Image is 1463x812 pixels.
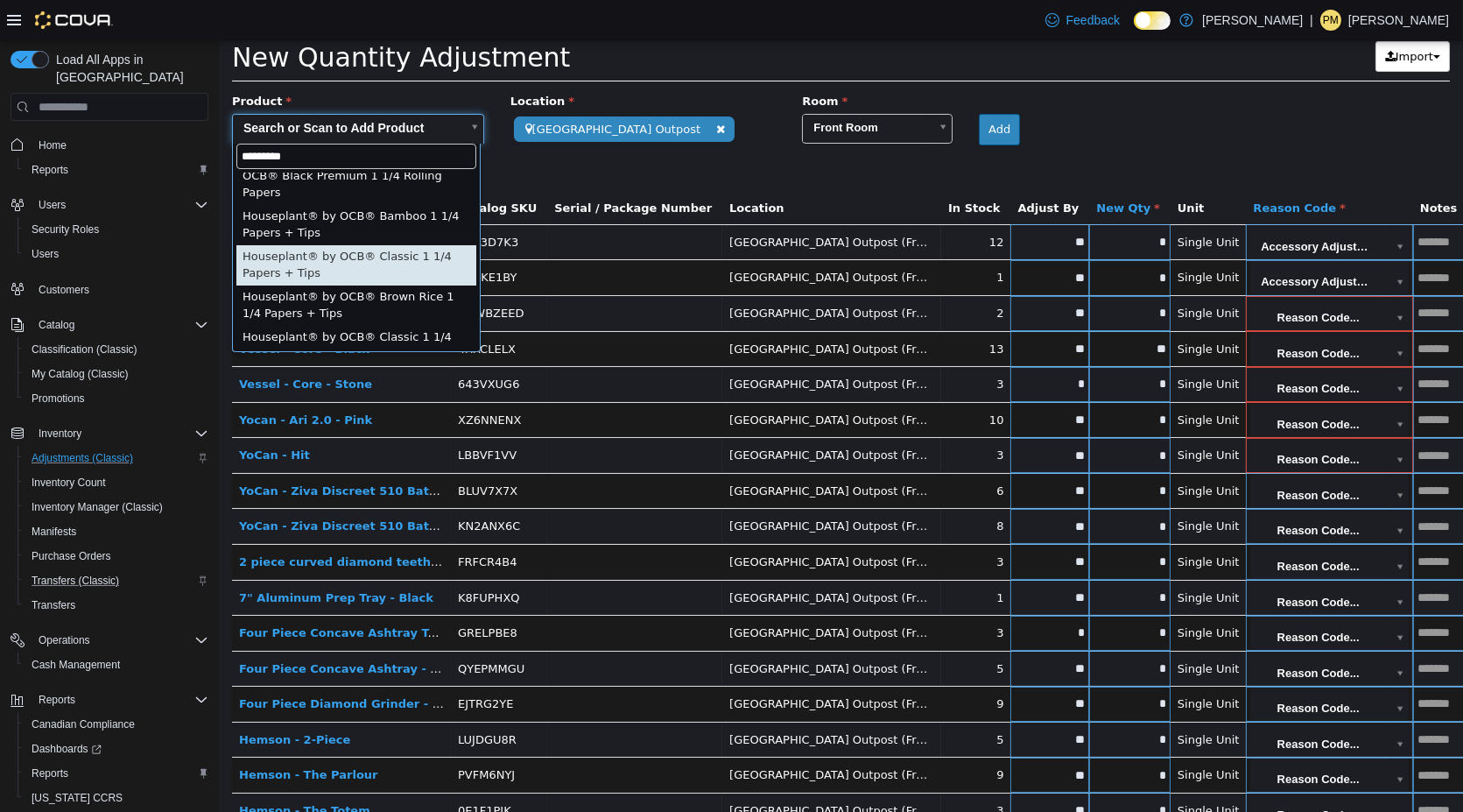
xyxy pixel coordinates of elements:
[25,219,208,240] span: Security Roles
[1320,10,1341,31] div: Peter Malatesta
[25,497,170,518] a: Inventory Manager (Classic)
[4,313,215,337] button: Catalog
[25,472,113,493] a: Inventory Count
[32,342,137,357] span: Classification (Classic)
[32,392,85,406] span: Promotions
[25,448,140,469] a: Adjustments (Classic)
[25,472,208,493] span: Inventory Count
[25,497,208,518] span: Inventory Manager (Classic)
[1134,11,1171,30] input: Dark Mode
[4,628,215,653] button: Operations
[32,500,163,514] span: Inventory Manager (Classic)
[32,194,208,215] span: Users
[32,279,208,300] span: Customers
[39,283,89,297] span: Customers
[39,427,81,441] span: Inventory
[32,314,208,335] span: Catalog
[25,570,126,591] a: Transfers (Classic)
[18,653,215,677] button: Cash Management
[25,763,75,784] a: Reports
[18,593,215,618] button: Transfers
[4,193,215,217] button: Users
[25,738,109,759] a: Dashboards
[39,138,67,152] span: Home
[32,133,208,155] span: Home
[32,476,106,490] span: Inventory Count
[39,198,66,212] span: Users
[4,277,215,302] button: Customers
[1066,11,1120,29] span: Feedback
[39,633,90,647] span: Operations
[18,165,257,205] div: Houseplant® by OCB® Bamboo 1 1/4 Papers + Tips
[25,546,118,567] a: Purchase Orders
[18,737,215,761] a: Dashboards
[18,519,215,544] button: Manifests
[25,738,208,759] span: Dashboards
[25,521,208,542] span: Manifests
[25,364,208,385] span: My Catalog (Classic)
[4,421,215,446] button: Inventory
[25,654,127,675] a: Cash Management
[25,159,208,180] span: Reports
[32,222,99,237] span: Security Roles
[18,362,215,386] button: My Catalog (Classic)
[32,525,76,539] span: Manifests
[39,693,75,707] span: Reports
[25,570,208,591] span: Transfers (Classic)
[18,337,215,362] button: Classification (Classic)
[49,51,208,86] span: Load All Apps in [GEOGRAPHIC_DATA]
[32,598,75,612] span: Transfers
[4,131,215,157] button: Home
[25,364,136,385] a: My Catalog (Classic)
[25,546,208,567] span: Purchase Orders
[18,544,215,568] button: Purchase Orders
[18,568,215,593] button: Transfers (Classic)
[32,367,129,381] span: My Catalog (Classic)
[1202,10,1303,31] p: [PERSON_NAME]
[18,124,257,165] div: OCB® Black Premium 1 1/4 Rolling Papers
[25,339,208,360] span: Classification (Classic)
[32,135,74,156] a: Home
[25,244,66,265] a: Users
[18,205,257,245] div: Houseplant® by OCB® Classic 1 1/4 Papers + Tips
[25,388,92,409] a: Promotions
[1323,10,1339,31] span: PM
[25,521,83,542] a: Manifests
[25,714,142,735] a: Canadian Compliance
[18,786,215,810] button: [US_STATE] CCRS
[25,763,208,784] span: Reports
[32,791,123,805] span: [US_STATE] CCRS
[18,245,257,286] div: Houseplant® by OCB® Brown Rice 1 1/4 Papers + Tips
[32,247,59,261] span: Users
[25,595,208,616] span: Transfers
[18,158,215,182] button: Reports
[25,388,208,409] span: Promotions
[32,423,208,444] span: Inventory
[32,742,102,756] span: Dashboards
[32,717,135,731] span: Canadian Compliance
[18,217,215,242] button: Security Roles
[25,159,75,180] a: Reports
[1348,10,1449,31] p: [PERSON_NAME]
[32,194,73,215] button: Users
[32,630,208,651] span: Operations
[32,451,133,465] span: Adjustments (Classic)
[25,219,106,240] a: Security Roles
[25,787,208,808] span: Washington CCRS
[32,314,81,335] button: Catalog
[18,470,215,495] button: Inventory Count
[18,495,215,519] button: Inventory Manager (Classic)
[4,688,215,712] button: Reports
[1038,3,1127,38] a: Feedback
[1310,10,1313,31] p: |
[18,712,215,737] button: Canadian Compliance
[18,386,215,411] button: Promotions
[32,574,119,588] span: Transfers (Classic)
[25,448,208,469] span: Adjustments (Classic)
[32,279,96,300] a: Customers
[32,630,97,651] button: Operations
[39,318,74,332] span: Catalog
[32,423,88,444] button: Inventory
[18,761,215,786] button: Reports
[18,446,215,470] button: Adjustments (Classic)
